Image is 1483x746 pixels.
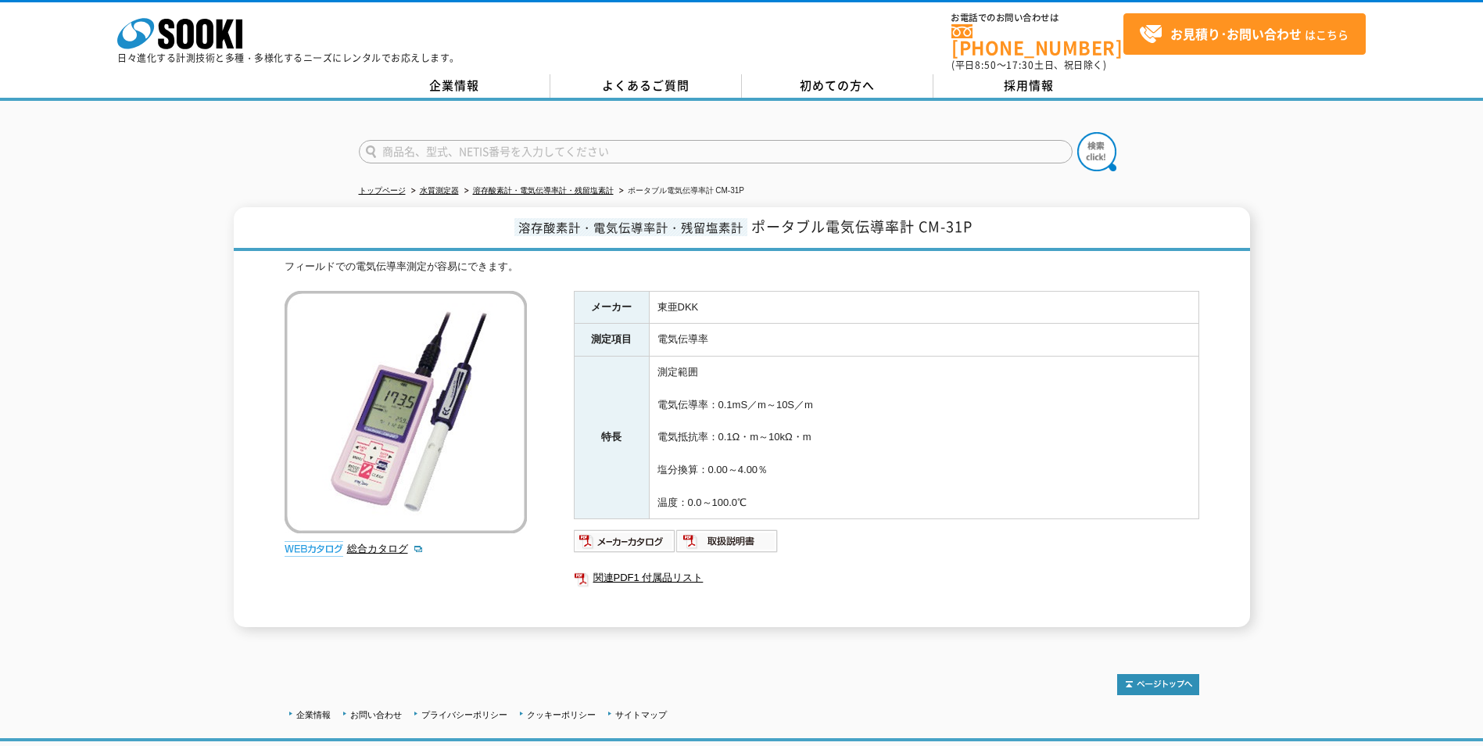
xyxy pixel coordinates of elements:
[574,291,649,324] th: メーカー
[574,324,649,357] th: 測定項目
[676,540,779,551] a: 取扱説明書
[420,186,459,195] a: 水質測定器
[285,541,343,557] img: webカタログ
[296,710,331,719] a: 企業情報
[975,58,997,72] span: 8:50
[615,710,667,719] a: サイトマップ
[649,291,1198,324] td: 東亜DKK
[676,529,779,554] img: 取扱説明書
[1139,23,1349,46] span: はこちら
[574,529,676,554] img: メーカーカタログ
[800,77,875,94] span: 初めての方へ
[574,568,1199,588] a: 関連PDF1 付属品リスト
[285,291,527,533] img: ポータブル電気伝導率計 CM-31P
[285,259,1199,275] div: フィールドでの電気伝導率測定が容易にできます。
[742,74,933,98] a: 初めての方へ
[514,218,747,236] span: 溶存酸素計・電気伝導率計・残留塩素計
[951,24,1123,56] a: [PHONE_NUMBER]
[649,324,1198,357] td: 電気伝導率
[473,186,614,195] a: 溶存酸素計・電気伝導率計・残留塩素計
[1170,24,1302,43] strong: お見積り･お問い合わせ
[350,710,402,719] a: お問い合わせ
[1006,58,1034,72] span: 17:30
[117,53,460,63] p: 日々進化する計測技術と多種・多様化するニーズにレンタルでお応えします。
[359,74,550,98] a: 企業情報
[1117,674,1199,695] img: トップページへ
[1123,13,1366,55] a: お見積り･お問い合わせはこちら
[550,74,742,98] a: よくあるご質問
[359,140,1073,163] input: 商品名、型式、NETIS番号を入力してください
[574,357,649,519] th: 特長
[1077,132,1116,171] img: btn_search.png
[421,710,507,719] a: プライバシーポリシー
[933,74,1125,98] a: 採用情報
[527,710,596,719] a: クッキーポリシー
[951,58,1106,72] span: (平日 ～ 土日、祝日除く)
[649,357,1198,519] td: 測定範囲 電気伝導率：0.1mS／m～10S／m 電気抵抗率：0.1Ω・m～10kΩ・m 塩分換算：0.00～4.00％ 温度：0.0～100.0℃
[751,216,973,237] span: ポータブル電気伝導率計 CM-31P
[574,540,676,551] a: メーカーカタログ
[359,186,406,195] a: トップページ
[616,183,744,199] li: ポータブル電気伝導率計 CM-31P
[951,13,1123,23] span: お電話でのお問い合わせは
[347,543,424,554] a: 総合カタログ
